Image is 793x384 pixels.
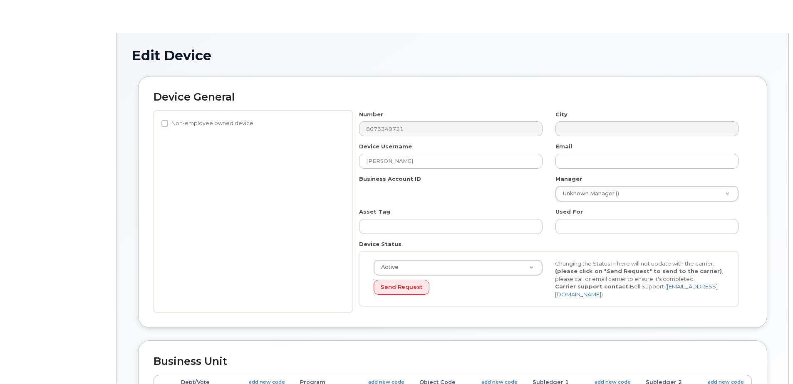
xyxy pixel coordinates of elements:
a: Unknown Manager () [556,186,738,201]
span: Active [376,263,399,271]
label: Asset Tag [359,208,390,216]
label: Device Status [359,240,401,248]
label: Used For [555,208,583,216]
div: Changing the Status in here will not update with the carrier, , please call or email carrier to e... [549,260,730,298]
button: Send Request [374,280,429,295]
label: Device Username [359,143,412,150]
h2: Device General [154,91,752,103]
h2: Business Unit [154,356,752,367]
a: Active [374,260,542,275]
label: Manager [555,175,582,183]
label: Business Account ID [359,175,421,183]
a: [EMAIL_ADDRESS][DOMAIN_NAME] [555,283,718,298]
label: Email [555,143,572,150]
label: Number [359,111,383,118]
span: Unknown Manager () [558,190,619,197]
strong: (please click on "Send Request" to send to the carrier) [555,268,722,274]
label: Non-employee owned device [161,118,253,128]
h1: Edit Device [132,48,773,63]
strong: Carrier support contact: [555,283,630,290]
input: Non-employee owned device [161,120,168,127]
label: City [555,111,567,118]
